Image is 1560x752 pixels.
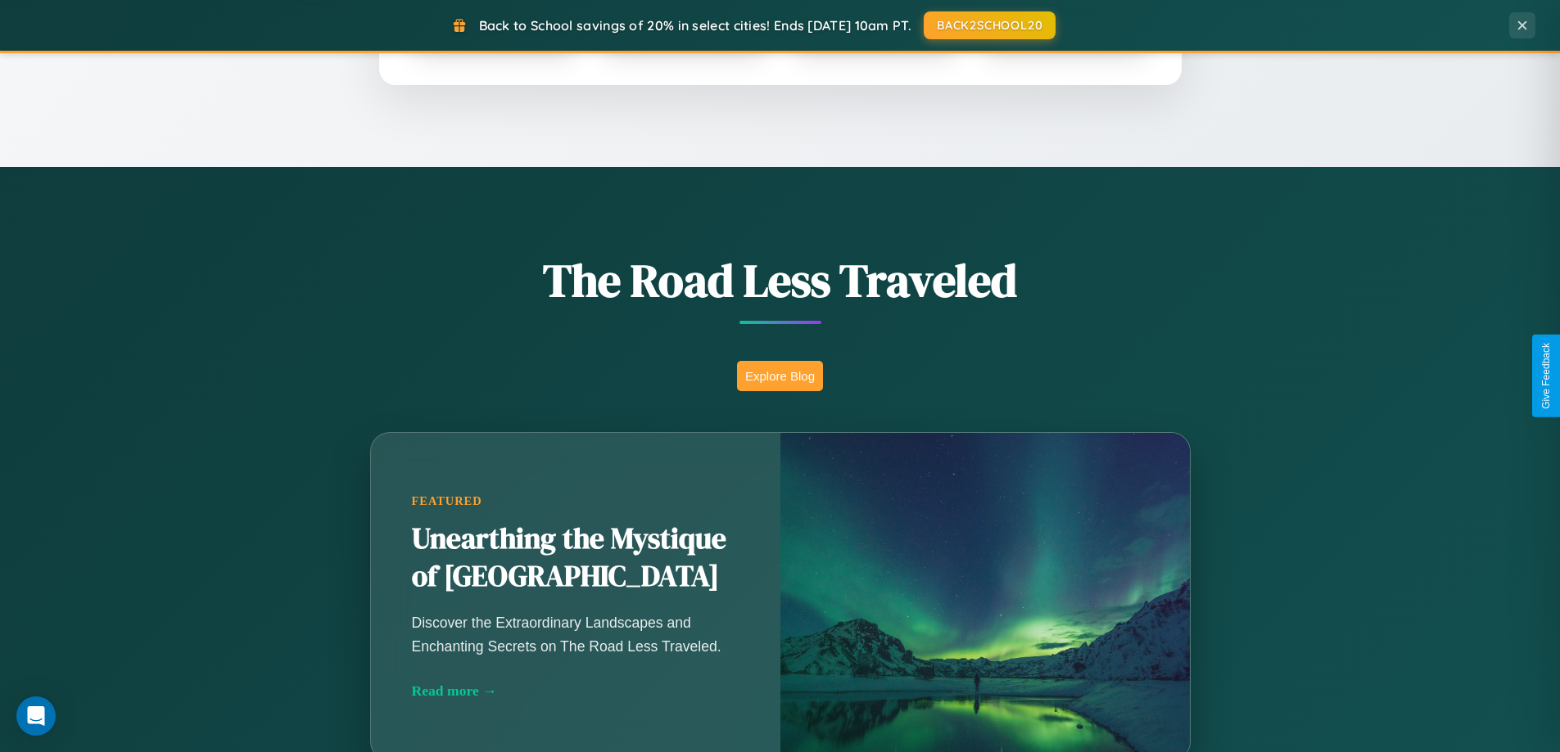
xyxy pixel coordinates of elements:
[412,520,739,596] h2: Unearthing the Mystique of [GEOGRAPHIC_DATA]
[16,696,56,736] div: Open Intercom Messenger
[479,17,911,34] span: Back to School savings of 20% in select cities! Ends [DATE] 10am PT.
[289,249,1272,312] h1: The Road Less Traveled
[1540,343,1552,409] div: Give Feedback
[412,611,739,657] p: Discover the Extraordinary Landscapes and Enchanting Secrets on The Road Less Traveled.
[412,682,739,700] div: Read more →
[924,11,1056,39] button: BACK2SCHOOL20
[737,361,823,391] button: Explore Blog
[412,494,739,508] div: Featured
